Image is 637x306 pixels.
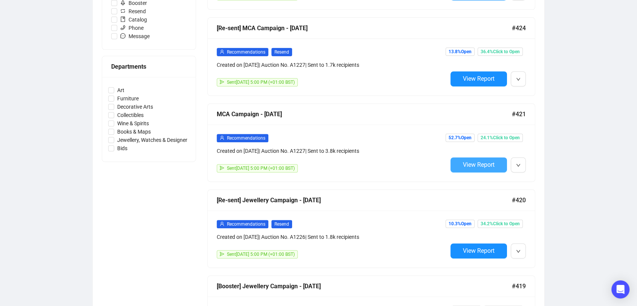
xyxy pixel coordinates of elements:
[120,25,126,30] span: phone
[512,281,526,291] span: #419
[227,49,265,55] span: Recommendations
[478,220,523,228] span: 34.2% Click to Open
[114,144,130,152] span: Bids
[227,252,295,257] span: Sent [DATE] 5:00 PM (+01:00 BST)
[220,252,224,256] span: send
[117,7,149,15] span: Resend
[450,157,507,172] button: View Report
[271,48,292,56] span: Resend
[220,221,224,226] span: user
[217,281,512,291] div: [Booster] Jewellery Campaign - [DATE]
[516,163,521,168] span: down
[227,80,295,85] span: Sent [DATE] 5:00 PM (+01:00 BST)
[217,109,512,119] div: MCA Campaign - [DATE]
[512,109,526,119] span: #421
[220,49,224,54] span: user
[227,166,295,171] span: Sent [DATE] 5:00 PM (+01:00 BST)
[114,94,142,103] span: Furniture
[220,166,224,170] span: send
[227,135,265,141] span: Recommendations
[120,33,126,38] span: message
[217,233,447,241] div: Created on [DATE] | Auction No. A1226 | Sent to 1.8k recipients
[271,220,292,228] span: Resend
[117,24,147,32] span: Phone
[450,243,507,258] button: View Report
[478,48,523,56] span: 36.4% Click to Open
[114,128,154,136] span: Books & Maps
[114,86,127,94] span: Art
[111,62,187,71] div: Departments
[114,111,147,119] span: Collectibles
[463,75,495,82] span: View Report
[463,247,495,254] span: View Report
[512,23,526,33] span: #424
[478,134,523,142] span: 24.1% Click to Open
[120,8,126,14] span: retweet
[207,189,535,268] a: [Re-sent] Jewellery Campaign - [DATE]#420userRecommendationsResendCreated on [DATE]| Auction No. ...
[217,61,447,69] div: Created on [DATE] | Auction No. A1227 | Sent to 1.7k recipients
[516,249,521,254] span: down
[512,195,526,205] span: #420
[217,195,512,205] div: [Re-sent] Jewellery Campaign - [DATE]
[117,15,150,24] span: Catalog
[220,80,224,84] span: send
[446,220,475,228] span: 10.3% Open
[446,48,475,56] span: 13.8% Open
[446,134,475,142] span: 52.7% Open
[207,17,535,96] a: [Re-sent] MCA Campaign - [DATE]#424userRecommendationsResendCreated on [DATE]| Auction No. A1227|...
[220,135,224,140] span: user
[114,136,190,144] span: Jewellery, Watches & Designer
[114,119,152,128] span: Wine & Spirits
[611,280,629,298] div: Open Intercom Messenger
[117,32,153,40] span: Message
[217,23,512,33] div: [Re-sent] MCA Campaign - [DATE]
[120,17,126,22] span: book
[207,103,535,182] a: MCA Campaign - [DATE]#421userRecommendationsCreated on [DATE]| Auction No. A1227| Sent to 3.8k re...
[450,71,507,86] button: View Report
[227,221,265,227] span: Recommendations
[463,161,495,168] span: View Report
[217,147,447,155] div: Created on [DATE] | Auction No. A1227 | Sent to 3.8k recipients
[516,77,521,81] span: down
[114,103,156,111] span: Decorative Arts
